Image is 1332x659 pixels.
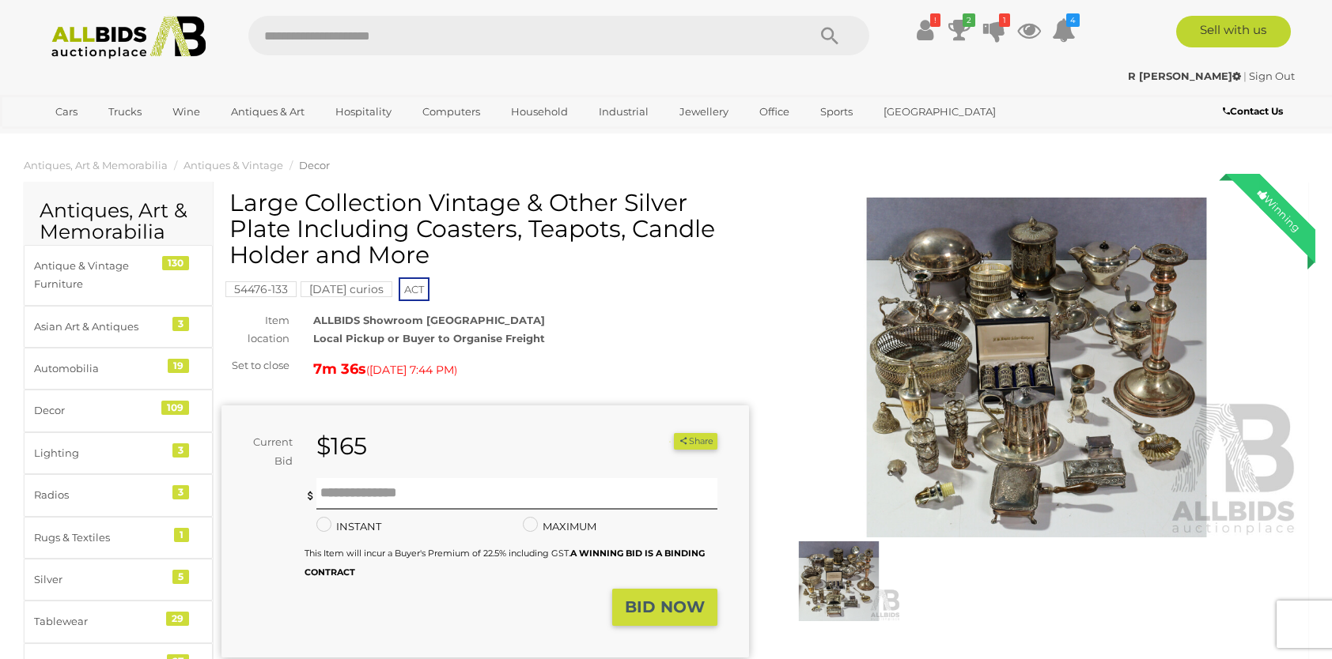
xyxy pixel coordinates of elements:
[24,159,168,171] a: Antiques, Art & Memorabilia
[369,363,454,377] span: [DATE] 7:44 PM
[172,485,189,499] div: 3
[1243,174,1315,247] div: Winning
[948,16,971,44] a: 2
[625,597,705,616] strong: BID NOW
[1128,70,1243,82] a: R [PERSON_NAME]
[172,317,189,331] div: 3
[24,348,213,390] a: Automobilia 19
[305,548,705,577] b: A WINNING BID IS A BINDING CONTRACT
[34,257,165,294] div: Antique & Vintage Furniture
[172,443,189,458] div: 3
[34,360,165,378] div: Automobilia
[399,277,429,301] span: ACT
[24,517,213,559] a: Rugs & Textiles 1
[45,99,88,125] a: Cars
[1243,70,1247,82] span: |
[43,16,214,59] img: Allbids.com.au
[24,432,213,474] a: Lighting 3
[777,541,901,621] img: Large Collection Vintage & Other Silver Plate Including Coasters, Teapots, Candle Holder and More
[24,306,213,348] a: Asian Art & Antiques 3
[412,99,490,125] a: Computers
[366,363,457,376] span: ( )
[301,281,392,297] mark: [DATE] curios
[229,190,745,268] h1: Large Collection Vintage & Other Silver Plate Including Coasters, Teapots, Candle Holder and More
[210,356,301,375] div: Set to close
[24,245,213,306] a: Antique & Vintage Furniture 130
[999,13,1010,27] i: 1
[523,518,596,536] label: MAXIMUM
[299,159,330,171] a: Decor
[34,571,165,589] div: Silver
[184,159,283,171] a: Antiques & Vintage
[612,589,717,626] button: BID NOW
[301,283,392,296] a: [DATE] curios
[913,16,937,44] a: !
[162,99,210,125] a: Wine
[1052,16,1076,44] a: 4
[225,283,297,296] a: 54476-133
[1128,70,1241,82] strong: R [PERSON_NAME]
[501,99,578,125] a: Household
[34,529,165,547] div: Rugs & Textiles
[162,256,189,270] div: 130
[963,13,975,27] i: 2
[982,16,1006,44] a: 1
[34,318,165,336] div: Asian Art & Antiques
[34,612,165,631] div: Tablewear
[749,99,800,125] a: Office
[34,401,165,420] div: Decor
[325,99,402,125] a: Hospitality
[221,433,305,470] div: Current Bid
[1066,13,1080,27] i: 4
[316,431,367,461] strong: $165
[225,281,297,297] mark: 54476-133
[34,486,165,504] div: Radios
[1249,70,1295,82] a: Sign Out
[1223,103,1287,120] a: Contact Us
[588,99,659,125] a: Industrial
[810,99,863,125] a: Sports
[34,444,165,462] div: Lighting
[313,332,545,345] strong: Local Pickup or Buyer to Organise Freight
[1223,105,1283,117] b: Contact Us
[40,200,197,243] h2: Antiques, Art & Memorabilia
[674,433,717,450] button: Share
[930,13,940,27] i: !
[174,528,189,542] div: 1
[161,401,189,415] div: 109
[790,16,869,55] button: Search
[24,390,213,431] a: Decor 109
[98,99,152,125] a: Trucks
[873,99,1006,125] a: [GEOGRAPHIC_DATA]
[1176,16,1291,47] a: Sell with us
[773,198,1300,537] img: Large Collection Vintage & Other Silver Plate Including Coasters, Teapots, Candle Holder and More
[221,99,315,125] a: Antiques & Art
[172,570,189,584] div: 5
[656,434,672,450] li: Unwatch this item
[24,474,213,516] a: Radios 3
[24,601,213,642] a: Tablewear 29
[313,314,545,326] strong: ALLBIDS Showroom [GEOGRAPHIC_DATA]
[316,518,381,536] label: INSTANT
[210,311,301,348] div: Item location
[669,99,739,125] a: Jewellery
[313,360,366,378] strong: 7m 36s
[166,612,189,626] div: 29
[24,559,213,601] a: Silver 5
[168,359,189,373] div: 19
[305,548,705,577] small: This Item will incur a Buyer's Premium of 22.5% including GST.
